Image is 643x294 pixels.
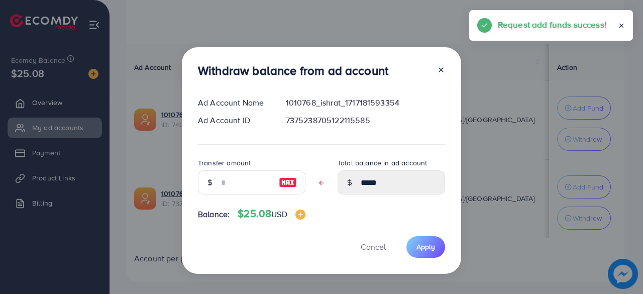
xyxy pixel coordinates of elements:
div: Ad Account ID [190,115,278,126]
div: 1010768_ishrat_1717181593354 [278,97,453,109]
div: 7375238705122115585 [278,115,453,126]
h5: Request add funds success! [498,18,606,31]
img: image [295,210,305,220]
label: Total balance in ad account [338,158,427,168]
h3: Withdraw balance from ad account [198,63,388,78]
div: Ad Account Name [190,97,278,109]
h4: $25.08 [238,208,305,220]
span: Balance: [198,209,230,220]
span: Cancel [361,241,386,252]
button: Apply [406,236,445,258]
button: Cancel [348,236,398,258]
label: Transfer amount [198,158,251,168]
img: image [279,176,297,188]
span: USD [271,209,287,220]
span: Apply [416,242,435,252]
